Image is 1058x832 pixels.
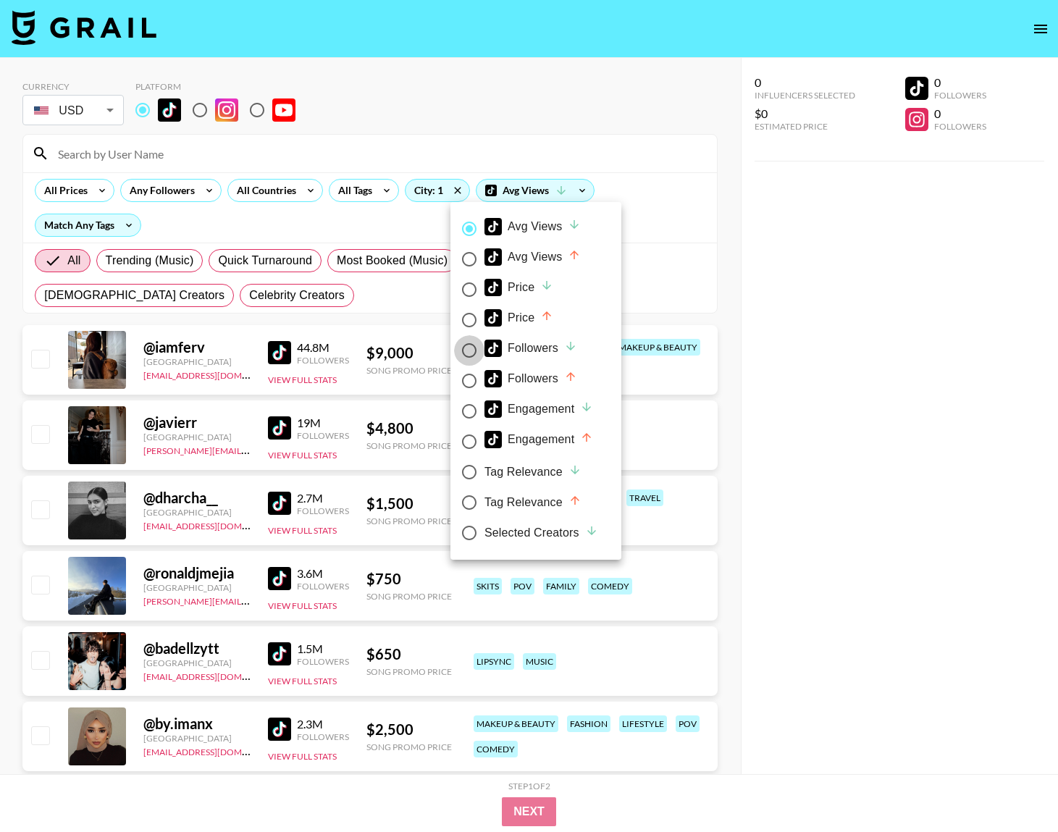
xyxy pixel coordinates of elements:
[484,494,582,511] div: Tag Relevance
[484,370,577,387] div: Followers
[484,431,593,448] div: Engagement
[484,463,582,481] div: Tag Relevance
[484,248,581,266] div: Avg Views
[484,400,593,418] div: Engagement
[484,218,581,235] div: Avg Views
[484,340,577,357] div: Followers
[484,524,598,542] div: Selected Creators
[986,760,1041,815] iframe: Drift Widget Chat Controller
[484,309,553,327] div: Price
[484,279,553,296] div: Price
